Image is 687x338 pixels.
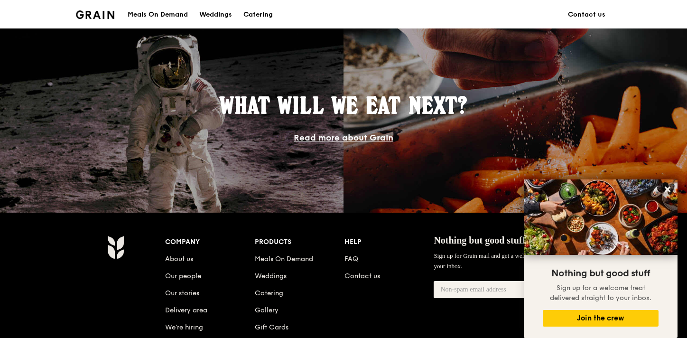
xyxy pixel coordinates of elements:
a: About us [165,255,193,263]
a: Gift Cards [255,323,288,331]
a: Catering [255,289,283,297]
img: DSC07876-Edit02-Large.jpeg [524,179,678,255]
div: Catering [243,0,273,29]
div: Company [165,235,255,249]
a: Contact us [562,0,611,29]
a: Gallery [255,306,279,314]
span: Sign up for Grain mail and get a welcome treat delivered straight to your inbox. [434,252,601,270]
a: Catering [238,0,279,29]
span: Nothing but good stuff [434,235,525,245]
a: Meals On Demand [255,255,313,263]
a: Our stories [165,289,199,297]
a: Our people [165,272,201,280]
a: FAQ [344,255,358,263]
a: Contact us [344,272,380,280]
span: Nothing but good stuff [551,268,650,279]
button: Join the crew [543,310,659,327]
div: Products [255,235,344,249]
span: What will we eat next? [220,92,467,119]
img: Grain [76,10,114,19]
a: We’re hiring [165,323,203,331]
div: Help [344,235,434,249]
a: Weddings [194,0,238,29]
span: Sign up for a welcome treat delivered straight to your inbox. [550,284,651,302]
img: Grain [107,235,124,259]
a: Weddings [255,272,287,280]
div: Meals On Demand [128,0,188,29]
a: Delivery area [165,306,207,314]
a: Read more about Grain [294,132,393,143]
button: Close [660,182,675,197]
input: Non-spam email address [434,281,539,298]
div: Weddings [199,0,232,29]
